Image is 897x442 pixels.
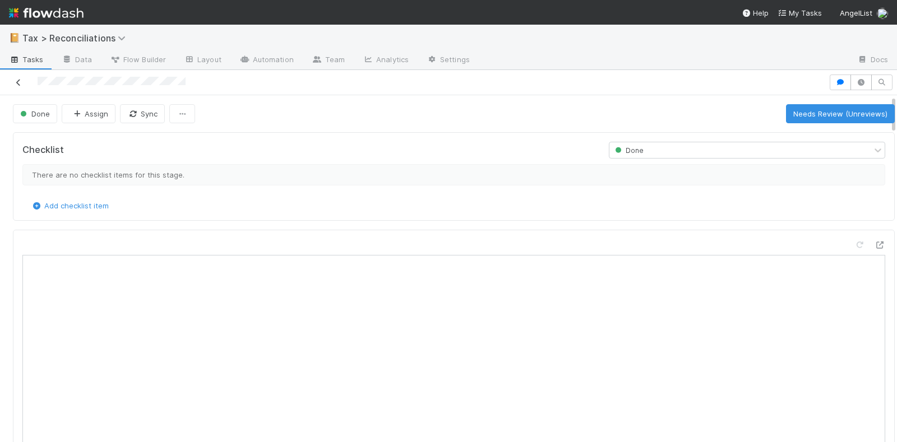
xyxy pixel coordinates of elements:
a: Data [53,52,101,69]
h5: Checklist [22,145,64,156]
img: logo-inverted-e16ddd16eac7371096b0.svg [9,3,84,22]
span: My Tasks [778,8,822,17]
a: Layout [175,52,230,69]
a: Add checklist item [31,201,109,210]
a: My Tasks [778,7,822,18]
span: Tasks [9,54,44,65]
div: There are no checklist items for this stage. [22,164,885,185]
span: Flow Builder [110,54,166,65]
a: Docs [848,52,897,69]
button: Sync [120,104,165,123]
span: AngelList [840,8,872,17]
span: Tax > Reconciliations [22,32,131,44]
a: Flow Builder [101,52,175,69]
div: Help [742,7,769,18]
img: avatar_cc3a00d7-dd5c-4a2f-8d58-dd6545b20c0d.png [877,8,888,19]
a: Analytics [354,52,418,69]
span: 📔 [9,33,20,43]
button: Needs Review (Unreviews) [786,104,895,123]
a: Settings [418,52,479,69]
span: Done [613,146,644,155]
button: Assign [62,104,115,123]
a: Automation [230,52,303,69]
a: Team [303,52,354,69]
